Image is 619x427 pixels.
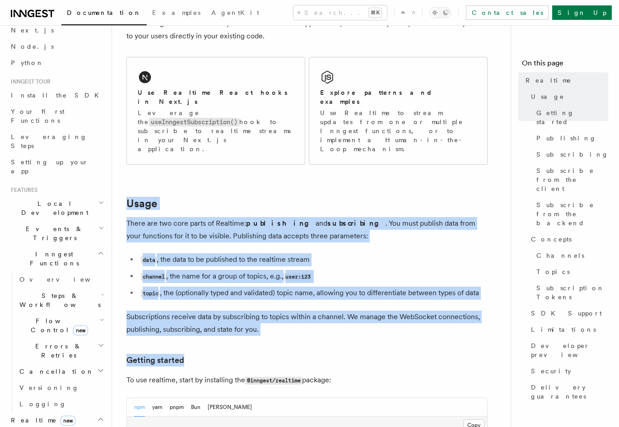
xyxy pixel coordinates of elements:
span: Subscribe from the client [536,166,608,193]
span: Examples [152,9,200,16]
span: Realtime [7,416,75,425]
a: Topics [533,264,608,280]
span: Channels [536,251,584,260]
span: Versioning [19,384,79,391]
a: Node.js [7,38,106,55]
button: [PERSON_NAME] [208,398,252,417]
span: Python [11,59,44,66]
a: Channels [533,247,608,264]
code: user:123 [284,273,312,281]
a: Versioning [16,380,106,396]
span: Steps & Workflows [16,291,101,309]
code: @inngest/realtime [245,377,302,385]
a: Subscribe from the backend [533,197,608,231]
p: Subscriptions receive data by subscribing to topics within a channel. We manage the WebSocket con... [126,311,488,336]
a: Overview [16,271,106,288]
span: Features [7,186,37,194]
a: Security [527,363,608,379]
span: Cancellation [16,367,94,376]
span: Documentation [67,9,141,16]
li: , the data to be published to the realtime stream [138,253,488,266]
button: Search...⌘K [293,5,387,20]
h4: On this page [522,58,608,72]
span: Flow Control [16,316,99,334]
span: Usage [531,92,564,101]
button: Local Development [7,195,106,221]
span: Errors & Retries [16,342,98,360]
span: Local Development [7,199,98,217]
span: Concepts [531,235,572,244]
a: Concepts [527,231,608,247]
span: Leveraging Steps [11,133,87,149]
span: Realtime [526,76,572,85]
a: Subscribing [533,146,608,162]
a: Usage [527,88,608,105]
div: Inngest Functions [7,271,106,412]
span: Developer preview [531,341,608,359]
span: Topics [536,267,570,276]
span: Inngest tour [7,78,51,85]
p: To use realtime, start by installing the package: [126,374,488,387]
span: new [61,416,75,426]
strong: subscribing [327,219,386,227]
a: Delivery guarantees [527,379,608,404]
a: Subscription Tokens [533,280,608,305]
span: Security [531,367,571,376]
span: Subscribe from the backend [536,200,608,227]
span: Overview [19,276,112,283]
a: Realtime [522,72,608,88]
li: , the name for a group of topics, e.g., [138,270,488,283]
span: Next.js [11,27,54,34]
p: Use Realtime to stream updates from one or multiple Inngest functions, or to implement a Human-in... [320,108,476,153]
button: Events & Triggers [7,221,106,246]
li: , the (optionally typed and validated) topic name, allowing you to differentiate between types of... [138,287,488,300]
button: Cancellation [16,363,106,380]
code: topic [141,290,160,297]
h2: Explore patterns and examples [320,88,476,106]
button: pnpm [170,398,184,417]
a: Logging [16,396,106,412]
a: Developer preview [527,338,608,363]
code: data [141,256,157,264]
a: AgentKit [206,3,265,24]
a: SDK Support [527,305,608,321]
p: Leverage the hook to subscribe to realtime streams in your Next.js application. [138,108,294,153]
p: There are two core parts of Realtime: and . You must publish data from your functions for it to b... [126,217,488,242]
a: Explore patterns and examplesUse Realtime to stream updates from one or multiple Inngest function... [309,57,488,165]
span: Node.js [11,43,54,50]
span: Install the SDK [11,92,104,99]
a: Install the SDK [7,87,106,103]
a: Contact sales [466,5,549,20]
span: Publishing [536,134,596,143]
a: Publishing [533,130,608,146]
button: npm [134,398,145,417]
button: yarn [152,398,163,417]
a: Getting started [533,105,608,130]
span: Events & Triggers [7,224,98,242]
a: Limitations [527,321,608,338]
span: Subscription Tokens [536,283,608,302]
button: Bun [191,398,200,417]
span: Subscribing [536,150,609,159]
a: Getting started [126,354,184,367]
button: Inngest Functions [7,246,106,271]
span: Delivery guarantees [531,383,608,401]
a: Usage [126,197,157,210]
a: Subscribe from the client [533,162,608,197]
strong: publishing [246,219,316,227]
span: Inngest Functions [7,250,98,268]
kbd: ⌘K [369,8,382,17]
span: AgentKit [211,9,259,16]
a: Leveraging Steps [7,129,106,154]
span: Logging [19,400,66,408]
span: Getting started [536,108,608,126]
a: Setting up your app [7,154,106,179]
button: Flow Controlnew [16,313,106,338]
button: Errors & Retries [16,338,106,363]
span: new [73,325,88,335]
a: Use Realtime React hooks in Next.jsLeverage theuseInngestSubscription()hook to subscribe to realt... [126,57,305,165]
span: Setting up your app [11,158,88,175]
a: Next.js [7,22,106,38]
code: useInngestSubscription() [149,118,239,126]
span: Limitations [531,325,596,334]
